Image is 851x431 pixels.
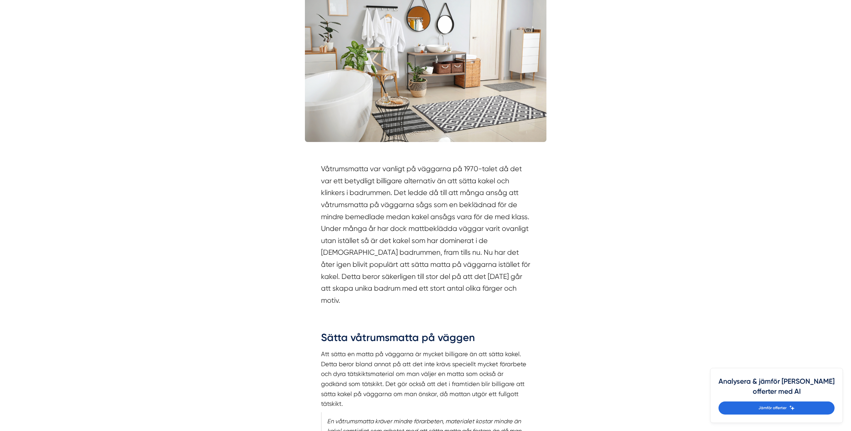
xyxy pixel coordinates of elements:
[321,349,530,409] p: Att sätta en matta på väggarna är mycket billigare än att sätta kakel. Detta beror bland annat på...
[321,330,530,349] h2: Sätta våtrumsmatta på väggen
[719,376,835,401] h4: Analysera & jämför [PERSON_NAME] offerter med AI
[321,163,530,309] section: Våtrumsmatta var vanligt på väggarna på 1970-talet då det var ett betydligt billigare alternativ ...
[719,401,835,415] a: Jämför offerter
[758,405,787,411] span: Jämför offerter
